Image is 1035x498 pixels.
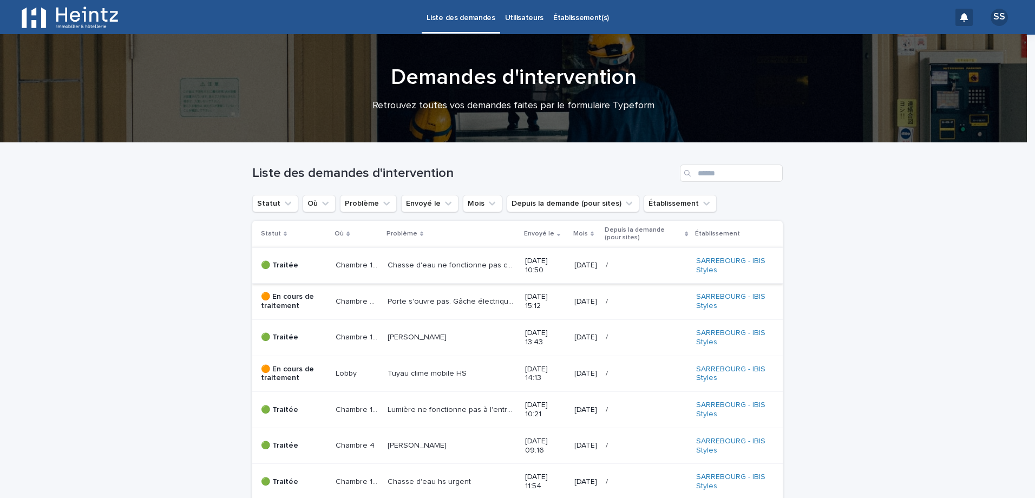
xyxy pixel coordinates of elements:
[336,475,381,487] p: Chambre 119
[340,195,397,212] button: Problème
[574,261,597,270] p: [DATE]
[252,356,783,392] tr: 🟠 En cours de traitementLobbyLobby Tuyau clime mobile HSTuyau clime mobile HS [DATE] 14:13[DATE]/...
[696,329,765,347] a: SARREBOURG - IBIS Styles
[696,365,765,383] a: SARREBOURG - IBIS Styles
[696,257,765,275] a: SARREBOURG - IBIS Styles
[388,367,469,378] p: Tuyau clime mobile HS
[525,401,566,419] p: [DATE] 10:21
[606,295,610,306] p: /
[252,195,298,212] button: Statut
[388,403,519,415] p: Lumière ne fonctionne pas à l'entrée de la chambre voir au plafond
[696,437,765,455] a: SARREBOURG - IBIS Styles
[525,473,566,491] p: [DATE] 11:54
[574,369,597,378] p: [DATE]
[297,100,730,112] p: Retrouvez toutes vos demandes faites par le formulaire Typeform
[261,333,327,342] p: 🟢 Traitée
[525,437,566,455] p: [DATE] 09:16
[387,228,417,240] p: Problème
[261,228,281,240] p: Statut
[525,329,566,347] p: [DATE] 13:43
[574,333,597,342] p: [DATE]
[261,477,327,487] p: 🟢 Traitée
[388,331,449,342] p: [PERSON_NAME]
[605,224,683,244] p: Depuis la demande (pour sites)
[248,64,779,90] h1: Demandes d'intervention
[606,403,610,415] p: /
[252,428,783,464] tr: 🟢 TraitéeChambre 4Chambre 4 [PERSON_NAME][PERSON_NAME] [DATE] 09:16[DATE]// SARREBOURG - IBIS Styles
[252,319,783,356] tr: 🟢 TraitéeChambre 107Chambre 107 [PERSON_NAME][PERSON_NAME] [DATE] 13:43[DATE]// SARREBOURG - IBIS...
[574,297,597,306] p: [DATE]
[680,165,783,182] input: Search
[401,195,458,212] button: Envoyé le
[696,401,765,419] a: SARREBOURG - IBIS Styles
[606,367,610,378] p: /
[991,9,1008,26] div: SS
[335,228,344,240] p: Où
[606,439,610,450] p: /
[524,228,554,240] p: Envoyé le
[574,405,597,415] p: [DATE]
[252,247,783,284] tr: 🟢 TraitéeChambre 104Chambre 104 Chasse d'eau ne fonctionne pas correctementChasse d'eau ne foncti...
[574,441,597,450] p: [DATE]
[695,228,740,240] p: Établissement
[463,195,502,212] button: Mois
[388,259,519,270] p: Chasse d'eau ne fonctionne pas correctement
[606,475,610,487] p: /
[336,295,381,306] p: Chambre 207
[261,365,327,383] p: 🟠 En cours de traitement
[261,405,327,415] p: 🟢 Traitée
[388,475,473,487] p: Chasse d'eau hs urgent
[252,284,783,320] tr: 🟠 En cours de traitementChambre 207Chambre 207 Porte s'ouvre pas. Gâche électrique fonctionne pas...
[525,292,566,311] p: [DATE] 15:12
[606,259,610,270] p: /
[696,292,765,311] a: SARREBOURG - IBIS Styles
[336,439,377,450] p: Chambre 4
[261,261,327,270] p: 🟢 Traitée
[388,439,449,450] p: [PERSON_NAME]
[336,331,381,342] p: Chambre 107
[336,403,381,415] p: Chambre 103
[336,259,381,270] p: Chambre 104
[336,367,359,378] p: Lobby
[574,477,597,487] p: [DATE]
[644,195,717,212] button: Établissement
[261,441,327,450] p: 🟢 Traitée
[261,292,327,311] p: 🟠 En cours de traitement
[303,195,336,212] button: Où
[388,295,519,306] p: Porte s'ouvre pas. Gâche électrique fonctionne pas. Problème récurrent. Changer le système entièr...
[252,166,676,181] h1: Liste des demandes d'intervention
[606,331,610,342] p: /
[22,6,118,28] img: EFlGaIRiOEbp5xoNxufA
[525,365,566,383] p: [DATE] 14:13
[696,473,765,491] a: SARREBOURG - IBIS Styles
[525,257,566,275] p: [DATE] 10:50
[573,228,588,240] p: Mois
[507,195,639,212] button: Depuis la demande (pour sites)
[252,392,783,428] tr: 🟢 TraitéeChambre 103Chambre 103 Lumière ne fonctionne pas à l'entrée de la chambre voir au plafon...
